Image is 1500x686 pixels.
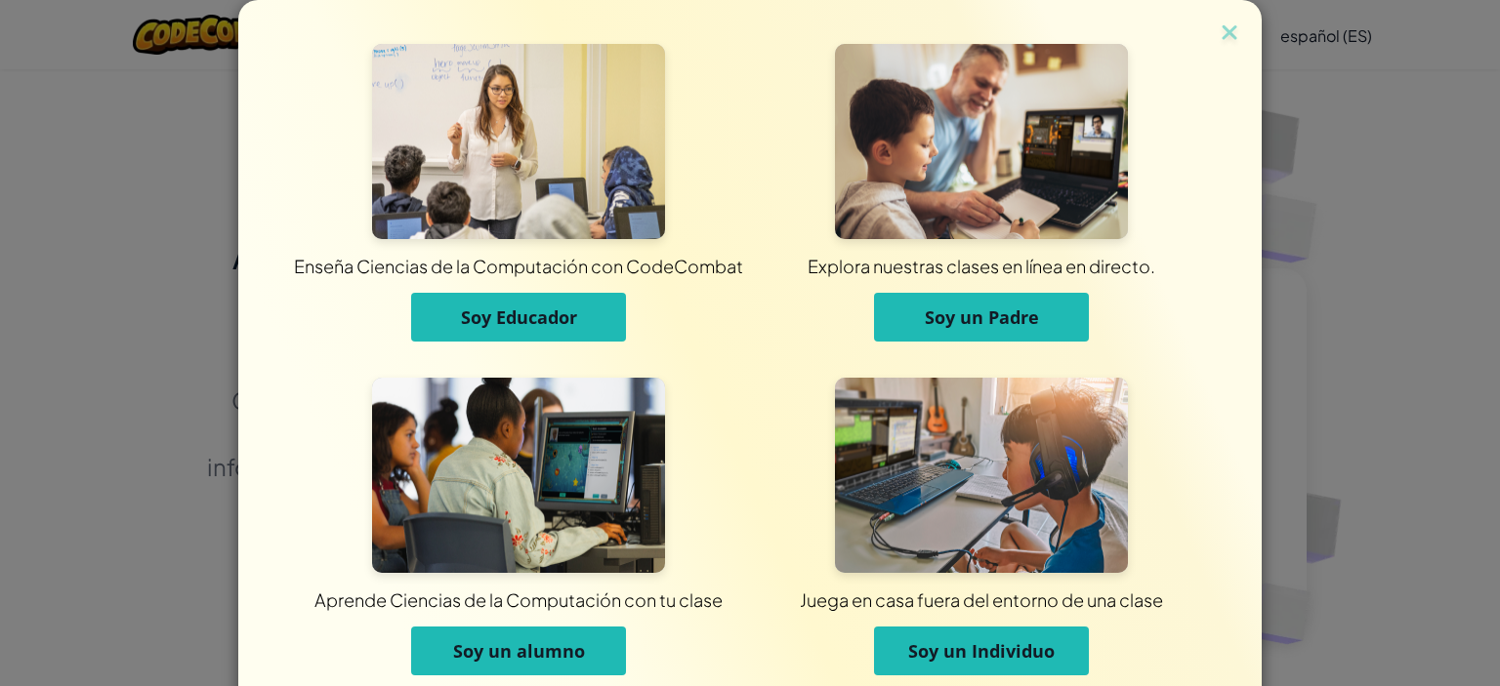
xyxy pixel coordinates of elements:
[835,378,1128,573] img: Para Individuos
[874,293,1089,342] button: Soy un Padre
[908,639,1055,663] span: Soy un Individuo
[411,626,626,675] button: Soy un alumno
[453,639,585,663] span: Soy un alumno
[1217,20,1242,49] img: close icon
[411,293,626,342] button: Soy Educador
[461,305,577,329] span: Soy Educador
[925,305,1039,329] span: Soy un Padre
[372,44,665,239] img: Para Educadores
[372,378,665,573] img: Para Estudiantes
[874,626,1089,675] button: Soy un Individuo
[835,44,1128,239] img: Para Padres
